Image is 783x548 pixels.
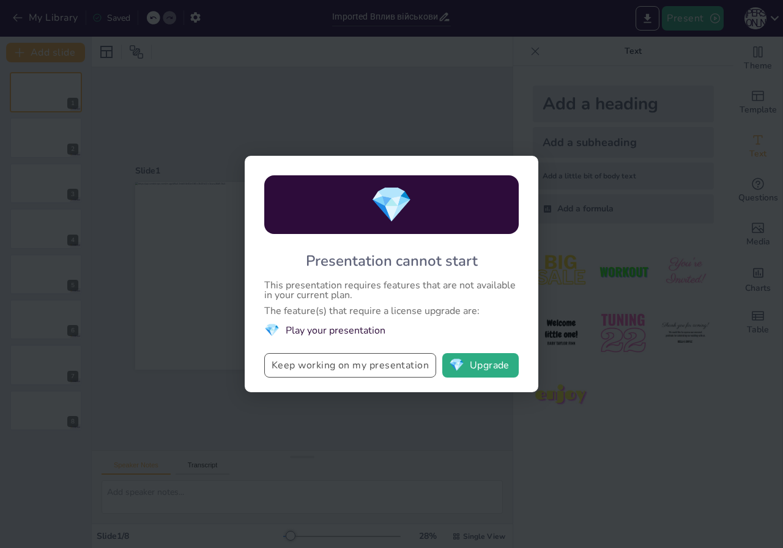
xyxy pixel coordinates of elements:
span: diamond [264,322,280,338]
div: This presentation requires features that are not available in your current plan. [264,280,519,300]
button: diamondUpgrade [442,353,519,378]
span: diamond [449,359,464,371]
span: diamond [370,181,413,228]
li: Play your presentation [264,322,519,338]
button: Keep working on my presentation [264,353,436,378]
div: The feature(s) that require a license upgrade are: [264,306,519,316]
div: Presentation cannot start [306,251,478,271]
